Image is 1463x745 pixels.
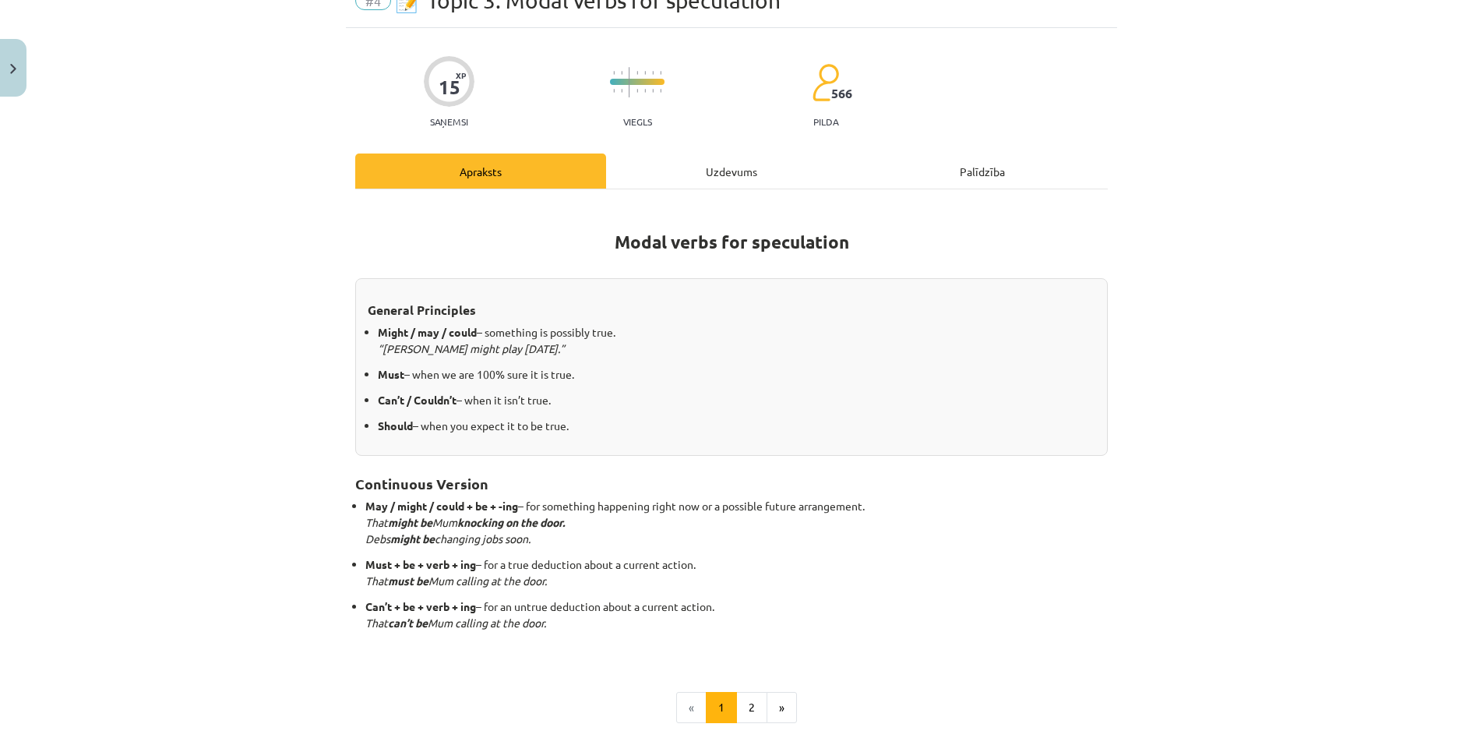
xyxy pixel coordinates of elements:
button: 1 [706,692,737,723]
strong: might be [390,531,435,546]
div: Palīdzība [857,154,1108,189]
strong: Can’t + be + verb + ing [365,599,476,613]
img: students-c634bb4e5e11cddfef0936a35e636f08e4e9abd3cc4e673bd6f9a4125e45ecb1.svg [812,63,839,102]
img: icon-short-line-57e1e144782c952c97e751825c79c345078a6d821885a25fce030b3d8c18986b.svg [644,89,646,93]
img: icon-long-line-d9ea69661e0d244f92f715978eff75569469978d946b2353a9bb055b3ed8787d.svg [629,67,630,97]
p: – when it isn’t true. [378,392,1095,408]
em: That Mum [365,515,565,529]
strong: Should [378,418,413,433]
p: pilda [813,116,838,127]
button: » [767,692,797,723]
strong: General Principles [368,302,476,318]
strong: May / might / could + be + -ing [365,499,518,513]
p: – something is possibly true. [378,324,1095,357]
img: icon-short-line-57e1e144782c952c97e751825c79c345078a6d821885a25fce030b3d8c18986b.svg [636,89,638,93]
span: 566 [831,87,852,101]
img: icon-short-line-57e1e144782c952c97e751825c79c345078a6d821885a25fce030b3d8c18986b.svg [660,71,661,75]
img: icon-short-line-57e1e144782c952c97e751825c79c345078a6d821885a25fce030b3d8c18986b.svg [660,89,661,93]
div: 15 [439,76,460,98]
strong: Continuous Version [355,475,488,493]
img: icon-short-line-57e1e144782c952c97e751825c79c345078a6d821885a25fce030b3d8c18986b.svg [644,71,646,75]
p: Viegls [623,116,652,127]
img: icon-short-line-57e1e144782c952c97e751825c79c345078a6d821885a25fce030b3d8c18986b.svg [613,89,615,93]
img: icon-close-lesson-0947bae3869378f0d4975bcd49f059093ad1ed9edebbc8119c70593378902aed.svg [10,64,16,74]
button: 2 [736,692,767,723]
div: Uzdevums [606,154,857,189]
p: – for an untrue deduction about a current action. [365,598,1108,631]
nav: Page navigation example [355,692,1108,723]
span: XP [456,71,466,79]
strong: Must [378,367,404,381]
img: icon-short-line-57e1e144782c952c97e751825c79c345078a6d821885a25fce030b3d8c18986b.svg [613,71,615,75]
strong: must be [388,574,428,588]
strong: knocking on the door. [457,515,565,529]
div: Apraksts [355,154,606,189]
p: – when you expect it to be true. [378,418,1095,434]
em: “[PERSON_NAME] might play [DATE].” [378,341,565,355]
img: icon-short-line-57e1e144782c952c97e751825c79c345078a6d821885a25fce030b3d8c18986b.svg [652,89,654,93]
strong: Modal verbs for speculation [615,231,849,253]
strong: might be [388,515,432,529]
img: icon-short-line-57e1e144782c952c97e751825c79c345078a6d821885a25fce030b3d8c18986b.svg [621,71,622,75]
p: – for something happening right now or a possible future arrangement. [365,498,1108,547]
p: – when we are 100% sure it is true. [378,366,1095,383]
p: – for a true deduction about a current action. [365,556,1108,589]
img: icon-short-line-57e1e144782c952c97e751825c79c345078a6d821885a25fce030b3d8c18986b.svg [652,71,654,75]
strong: Can’t / Couldn’t [378,393,457,407]
em: Debs changing jobs soon. [365,531,531,546]
em: That Mum calling at the door. [365,574,547,588]
img: icon-short-line-57e1e144782c952c97e751825c79c345078a6d821885a25fce030b3d8c18986b.svg [621,89,622,93]
p: Saņemsi [424,116,474,127]
strong: Might / may / could [378,325,477,339]
strong: can’t be [388,616,428,630]
img: icon-short-line-57e1e144782c952c97e751825c79c345078a6d821885a25fce030b3d8c18986b.svg [636,71,638,75]
em: That Mum calling at the door. [365,616,546,630]
strong: Must + be + verb + ing [365,557,476,571]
